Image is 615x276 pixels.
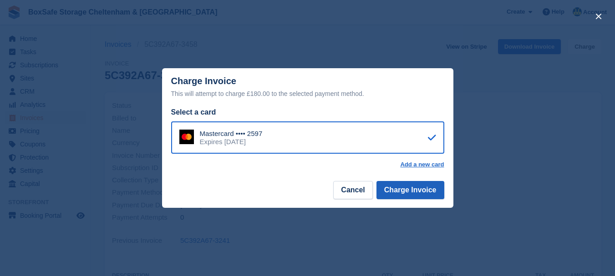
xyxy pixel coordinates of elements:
[200,138,263,146] div: Expires [DATE]
[171,107,444,118] div: Select a card
[376,181,444,199] button: Charge Invoice
[400,161,444,168] a: Add a new card
[200,130,263,138] div: Mastercard •••• 2597
[591,9,606,24] button: close
[171,88,444,99] div: This will attempt to charge £180.00 to the selected payment method.
[333,181,372,199] button: Cancel
[171,76,444,99] div: Charge Invoice
[179,130,194,144] img: Mastercard Logo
